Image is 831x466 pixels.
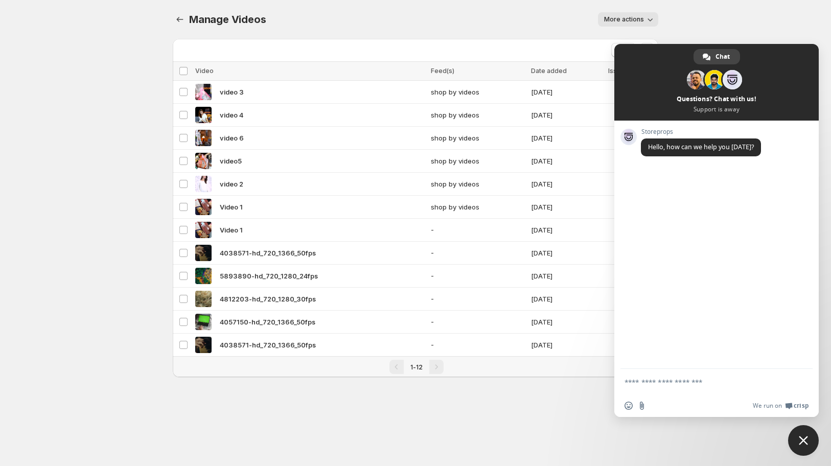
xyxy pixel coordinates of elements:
span: shop by videos [431,179,525,189]
img: video 3 [195,84,212,100]
span: video5 [220,156,242,166]
span: Crisp [794,402,809,410]
span: shop by videos [431,87,525,97]
span: 4038571-hd_720_1366_50fps [220,248,316,258]
span: Video 1 [220,225,243,235]
span: shop by videos [431,156,525,166]
td: [DATE] [528,288,605,311]
td: [DATE] [528,127,605,150]
span: 4038571-hd_720_1366_50fps [220,340,316,350]
td: [DATE] [528,196,605,219]
td: [DATE] [528,81,605,104]
span: video 2 [220,179,243,189]
span: Feed(s) [431,67,454,75]
button: Manage Videos [173,12,187,27]
img: 4812203-hd_720_1280_30fps [195,291,212,307]
td: [DATE] [528,242,605,265]
td: [DATE] [528,219,605,242]
span: shop by videos [431,110,525,120]
span: Manage Videos [189,13,266,26]
nav: Pagination [173,356,658,377]
span: Chat [715,49,730,64]
img: Video 1 [195,199,212,215]
a: We run onCrisp [753,402,809,410]
span: Issues [608,67,628,75]
span: - [431,271,525,281]
img: video5 [195,153,212,169]
span: More actions [604,15,644,24]
img: video 6 [195,130,212,146]
span: video 3 [220,87,244,97]
button: Search and filter results [611,43,636,57]
span: - [431,248,525,258]
img: Video 1 [195,222,212,238]
td: [DATE] [528,334,605,357]
button: More actions [598,12,658,27]
td: [DATE] [528,173,605,196]
img: 4057150-hd_720_1366_50fps [195,314,212,330]
span: Date added [531,67,567,75]
span: We run on [753,402,782,410]
td: [DATE] [528,311,605,334]
span: 5893890-hd_720_1280_24fps [220,271,318,281]
div: Chat [694,49,740,64]
span: Hello, how can we help you [DATE]? [648,143,754,151]
span: 4057150-hd_720_1366_50fps [220,317,315,327]
span: - [431,225,525,235]
span: shop by videos [431,202,525,212]
span: Insert an emoji [625,402,633,410]
span: 1-12 [410,363,423,371]
span: 4812203-hd_720_1280_30fps [220,294,316,304]
span: Video [195,67,214,75]
span: video 6 [220,133,244,143]
span: Storeprops [641,128,761,135]
button: Sort the results [640,43,654,57]
img: 4038571-hd_720_1366_50fps [195,245,212,261]
img: video 2 [195,176,212,192]
span: video 4 [220,110,243,120]
td: [DATE] [528,150,605,173]
span: - [431,294,525,304]
span: shop by videos [431,133,525,143]
td: [DATE] [528,104,605,127]
td: [DATE] [528,265,605,288]
span: Send a file [638,402,646,410]
span: Video 1 [220,202,243,212]
textarea: Compose your message... [625,378,786,387]
span: - [431,340,525,350]
img: video 4 [195,107,212,123]
img: 5893890-hd_720_1280_24fps [195,268,212,284]
img: 4038571-hd_720_1366_50fps [195,337,212,353]
div: Close chat [788,425,819,456]
span: - [431,317,525,327]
